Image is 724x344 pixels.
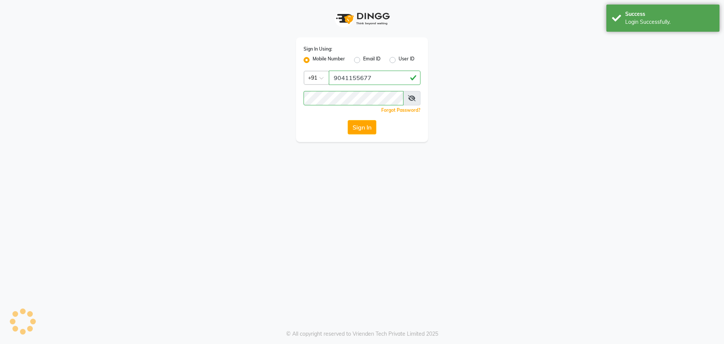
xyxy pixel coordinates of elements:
div: Login Successfully. [625,18,714,26]
div: Success [625,10,714,18]
input: Username [304,91,403,105]
a: Forgot Password? [381,107,420,113]
button: Sign In [348,120,376,134]
label: Mobile Number [313,56,345,65]
input: Username [329,71,420,85]
img: logo1.svg [332,8,392,30]
label: User ID [399,56,414,65]
label: Email ID [363,56,380,65]
label: Sign In Using: [304,46,332,52]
